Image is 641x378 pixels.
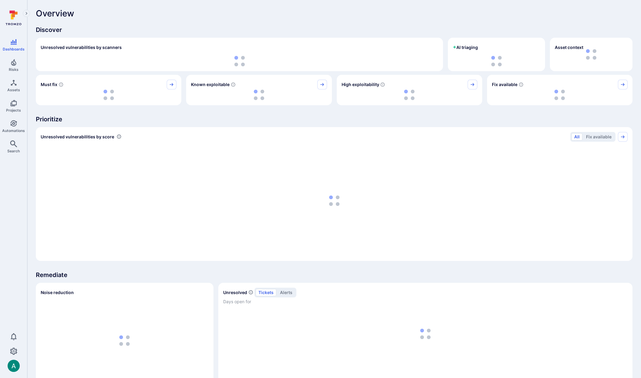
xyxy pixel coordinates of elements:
div: loading spinner [41,145,628,256]
span: Known exploitable [191,81,230,88]
svg: Confirmed exploitable by KEV [231,82,236,87]
div: loading spinner [41,56,438,66]
div: High exploitability [337,75,482,105]
span: Dashboards [3,47,25,51]
svg: Vulnerabilities with fix available [519,82,523,87]
div: loading spinner [342,89,477,100]
h2: Unresolved vulnerabilities by scanners [41,44,122,50]
svg: EPSS score ≥ 0.7 [380,82,385,87]
div: Number of vulnerabilities in status 'Open' 'Triaged' and 'In process' grouped by score [117,134,121,140]
h2: Unresolved [223,290,247,296]
img: Loading... [234,56,245,66]
span: Asset context [555,44,583,50]
button: Expand navigation menu [23,10,30,17]
img: Loading... [119,335,130,346]
span: Number of unresolved items by priority and days open [248,289,253,296]
span: Risks [9,67,19,72]
span: Overview [36,9,74,18]
button: tickets [256,289,276,296]
img: Loading... [491,56,502,66]
img: Loading... [329,196,339,206]
div: Fix available [487,75,632,105]
span: Noise reduction [41,290,74,295]
span: Discover [36,26,632,34]
span: Must fix [41,81,57,88]
span: Unresolved vulnerabilities by score [41,134,114,140]
img: Loading... [404,90,414,100]
h2: AI triaging [453,44,478,50]
img: ACg8ocLSa5mPYBaXNx3eFu_EmspyJX0laNWN7cXOFirfQ7srZveEpg=s96-c [8,360,20,372]
button: alerts [277,289,295,296]
span: Projects [6,108,21,113]
span: Days open for [223,299,628,305]
img: Loading... [554,90,565,100]
span: Assets [7,88,20,92]
div: loading spinner [41,89,176,100]
span: Remediate [36,271,632,279]
img: Loading... [254,90,264,100]
span: High exploitability [342,81,379,88]
div: Known exploitable [186,75,332,105]
svg: Risk score >=40 , missed SLA [59,82,63,87]
button: Fix available [583,133,614,140]
div: loading spinner [492,89,628,100]
span: Fix available [492,81,517,88]
div: Arjan Dehar [8,360,20,372]
div: Must fix [36,75,181,105]
i: Expand navigation menu [24,11,29,16]
span: Automations [2,128,25,133]
button: All [571,133,582,140]
img: Loading... [104,90,114,100]
div: loading spinner [191,89,327,100]
span: Prioritize [36,115,632,123]
span: Search [7,149,20,153]
div: loading spinner [453,56,540,66]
